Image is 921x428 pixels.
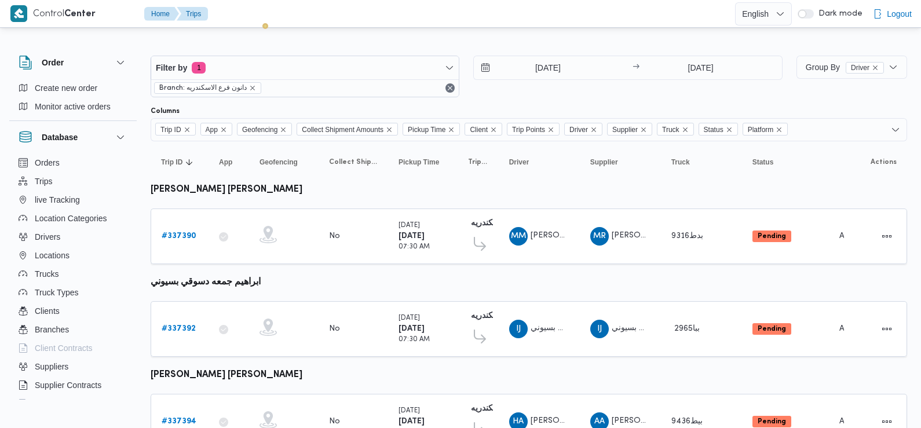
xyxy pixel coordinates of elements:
[507,123,560,136] span: Trip Points
[297,123,398,136] span: Collect Shipment Amounts
[509,227,528,246] div: Muhammad Mbrok Muhammad Abadalaatai
[509,320,528,338] div: Ibrahem Jmuaah Dsaoqai Bsaioni
[743,123,788,136] span: Platform
[184,126,191,133] button: Remove Trip ID from selection in this group
[14,357,132,376] button: Suppliers
[682,126,689,133] button: Remove Truck from selection in this group
[752,231,791,242] span: Pending
[302,123,383,136] span: Collect Shipment Amounts
[516,320,521,338] span: IJ
[465,123,502,136] span: Client
[35,81,97,95] span: Create new order
[471,312,542,320] b: دانون فرع الاسكندريه
[752,416,791,427] span: Pending
[399,408,420,414] small: [DATE]
[758,325,786,332] b: Pending
[531,417,665,425] span: [PERSON_NAME] [PERSON_NAME]
[443,81,457,95] button: Remove
[35,323,69,336] span: Branches
[748,123,774,136] span: Platform
[162,325,196,332] b: # 337392
[177,7,208,21] button: Trips
[758,233,786,240] b: Pending
[42,130,78,144] h3: Database
[14,97,132,116] button: Monitor active orders
[399,222,420,229] small: [DATE]
[151,56,459,79] button: Filter by1 active filters
[14,246,132,265] button: Locations
[35,267,59,281] span: Trucks
[242,123,277,136] span: Geofencing
[612,417,746,425] span: [PERSON_NAME] [PERSON_NAME]
[14,191,132,209] button: live Tracking
[752,323,791,335] span: Pending
[329,416,340,427] div: No
[14,209,132,228] button: Location Categories
[35,230,60,244] span: Drivers
[35,304,60,318] span: Clients
[399,336,430,343] small: 07:30 AM
[839,325,864,332] span: Admin
[511,227,526,246] span: MM
[835,153,843,171] button: Platform
[14,339,132,357] button: Client Contracts
[590,158,618,167] span: Supplier
[162,232,196,240] b: # 337390
[699,123,738,136] span: Status
[200,123,232,136] span: App
[531,324,630,332] span: ابراهيم جمعه دسوقي بسيوني
[597,320,602,338] span: IJ
[14,265,132,283] button: Trucks
[206,123,218,136] span: App
[14,394,132,413] button: Devices
[667,153,736,171] button: Truck
[474,56,605,79] input: Press the down key to open a popover containing a calendar.
[674,325,700,332] span: 2965ببا
[280,126,287,133] button: Remove Geofencing from selection in this group
[14,172,132,191] button: Trips
[748,153,823,171] button: Status
[35,100,111,114] span: Monitor active orders
[887,7,912,21] span: Logout
[512,123,545,136] span: Trip Points
[758,418,786,425] b: Pending
[14,79,132,97] button: Create new order
[448,126,455,133] button: Remove Pickup Time from selection in this group
[640,126,647,133] button: Remove Supplier from selection in this group
[839,232,864,240] span: Admin
[14,302,132,320] button: Clients
[154,82,261,94] span: Branch: دانون فرع الاسكندريه
[726,126,733,133] button: Remove Status from selection in this group
[19,56,127,69] button: Order
[160,123,181,136] span: Trip ID
[162,418,196,425] b: # 337394
[468,158,488,167] span: Trip Points
[871,158,897,167] span: Actions
[490,126,497,133] button: Remove Client from selection in this group
[531,232,665,239] span: [PERSON_NAME] [PERSON_NAME]
[35,341,93,355] span: Client Contracts
[612,232,763,239] span: [PERSON_NAME] [PERSON_NAME] علي
[657,123,694,136] span: Truck
[399,325,425,332] b: [DATE]
[505,153,574,171] button: Driver
[151,185,302,194] b: [PERSON_NAME] [PERSON_NAME]
[590,320,609,338] div: Ibrahem Jmuaah Dsaoqai Bsaioni
[878,227,896,246] button: Actions
[156,153,203,171] button: Trip IDSorted in descending order
[891,125,900,134] button: Open list of options
[14,376,132,394] button: Supplier Contracts
[162,229,196,243] a: #337390
[846,62,884,74] span: Driver
[612,123,638,136] span: Supplier
[569,123,588,136] span: Driver
[35,156,60,170] span: Orders
[255,153,313,171] button: Geofencing
[260,158,298,167] span: Geofencing
[192,62,206,74] span: 1 active filters
[586,153,655,171] button: Supplier
[796,56,907,79] button: Group ByDriverremove selected entity
[471,220,542,227] b: دانون فرع الاسكندريه
[671,232,703,240] span: بدط9316
[671,418,703,425] span: بيط9436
